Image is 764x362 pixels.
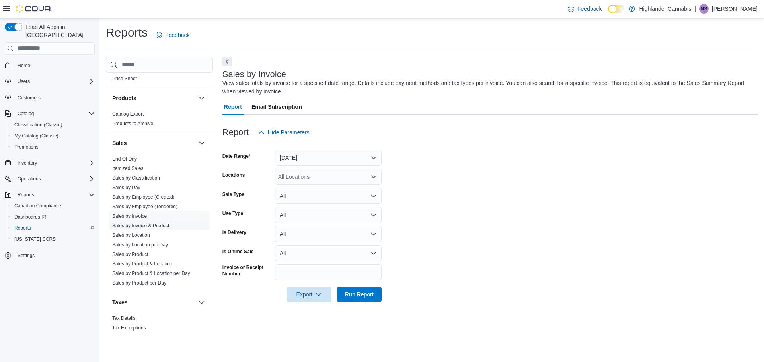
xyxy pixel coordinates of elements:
[106,314,213,336] div: Taxes
[112,194,175,200] span: Sales by Employee (Created)
[112,213,147,219] a: Sales by Invoice
[639,4,691,14] p: Highlander Cannabis
[112,139,127,147] h3: Sales
[14,214,46,220] span: Dashboards
[18,62,30,69] span: Home
[14,109,95,118] span: Catalog
[14,60,95,70] span: Home
[112,120,153,127] span: Products to Archive
[11,212,49,222] a: Dashboards
[14,77,33,86] button: Users
[112,166,144,171] a: Itemized Sales
[18,78,30,85] span: Users
[8,223,98,234] button: Reports
[14,225,31,231] span: Reports
[565,1,605,17] a: Feedback
[694,4,696,14] p: |
[275,245,382,261] button: All
[275,150,382,166] button: [DATE]
[14,158,95,168] span: Inventory
[11,131,95,141] span: My Catalog (Classic)
[112,175,160,181] a: Sales by Classification
[345,290,374,298] span: Run Report
[18,110,34,117] span: Catalog
[112,139,195,147] button: Sales
[106,74,213,87] div: Pricing
[577,5,602,13] span: Feedback
[112,298,128,306] h3: Taxes
[106,25,148,41] h1: Reports
[112,165,144,172] span: Itemized Sales
[112,242,168,248] a: Sales by Location per Day
[292,287,327,302] span: Export
[222,79,754,96] div: View sales totals by invoice for a specified date range. Details include payment methods and tax ...
[14,158,40,168] button: Inventory
[222,128,249,137] h3: Report
[8,130,98,141] button: My Catalog (Classic)
[14,250,95,260] span: Settings
[18,160,37,166] span: Inventory
[2,76,98,87] button: Users
[14,251,38,260] a: Settings
[11,142,95,152] span: Promotions
[112,280,166,286] a: Sales by Product per Day
[2,108,98,119] button: Catalog
[2,92,98,103] button: Customers
[112,156,137,162] a: End Of Day
[222,153,251,159] label: Date Range
[112,94,136,102] h3: Products
[112,261,172,267] a: Sales by Product & Location
[112,232,150,238] span: Sales by Location
[2,189,98,200] button: Reports
[112,271,190,276] a: Sales by Product & Location per Day
[2,60,98,71] button: Home
[222,264,272,277] label: Invoice or Receipt Number
[14,93,95,103] span: Customers
[112,252,148,257] a: Sales by Product
[11,120,95,130] span: Classification (Classic)
[712,4,758,14] p: [PERSON_NAME]
[22,23,95,39] span: Load All Apps in [GEOGRAPHIC_DATA]
[8,119,98,130] button: Classification (Classic)
[14,61,33,70] a: Home
[112,204,177,209] a: Sales by Employee (Tendered)
[699,4,709,14] div: Navneet Singh
[112,76,137,81] a: Price Sheet
[11,223,34,233] a: Reports
[11,223,95,233] span: Reports
[152,27,193,43] a: Feedback
[112,121,153,126] a: Products to Archive
[112,270,190,277] span: Sales by Product & Location per Day
[112,184,140,191] span: Sales by Day
[2,250,98,261] button: Settings
[608,5,625,13] input: Dark Mode
[275,207,382,223] button: All
[18,95,41,101] span: Customers
[14,77,95,86] span: Users
[222,172,245,178] label: Locations
[222,191,244,197] label: Sale Type
[18,192,34,198] span: Reports
[701,4,707,14] span: NS
[11,142,42,152] a: Promotions
[14,109,37,118] button: Catalog
[112,316,136,321] a: Tax Details
[14,122,62,128] span: Classification (Classic)
[112,315,136,321] span: Tax Details
[112,223,169,228] a: Sales by Invoice & Product
[222,229,246,236] label: Is Delivery
[112,94,195,102] button: Products
[112,325,146,331] a: Tax Exemptions
[14,174,95,184] span: Operations
[112,232,150,238] a: Sales by Location
[11,234,59,244] a: [US_STATE] CCRS
[112,111,144,117] a: Catalog Export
